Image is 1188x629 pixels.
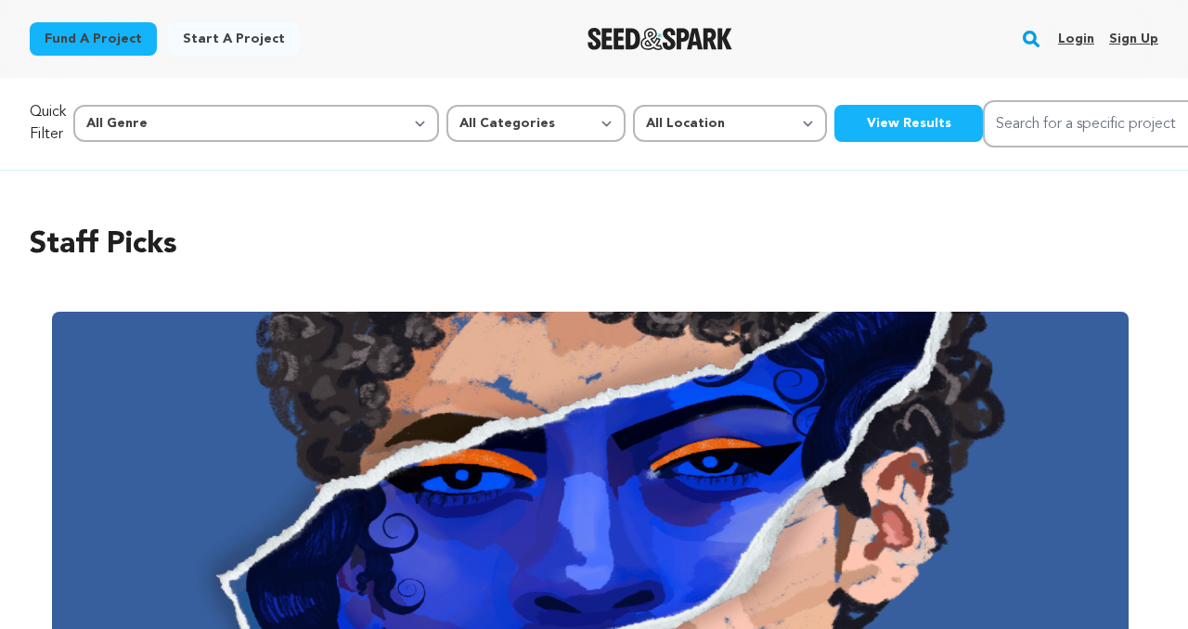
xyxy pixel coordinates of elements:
a: Fund a project [30,22,157,56]
a: Sign up [1109,24,1158,54]
h2: Staff Picks [30,223,1158,267]
a: Login [1058,24,1094,54]
a: Start a project [168,22,300,56]
p: Quick Filter [30,101,66,146]
button: View Results [834,105,983,142]
a: Seed&Spark Homepage [588,28,733,50]
img: Seed&Spark Logo Dark Mode [588,28,733,50]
